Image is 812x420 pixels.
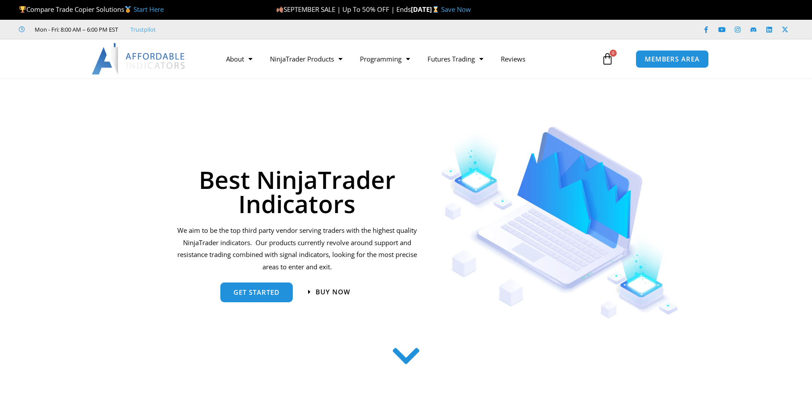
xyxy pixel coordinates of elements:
[432,6,439,13] img: ⌛
[261,49,351,69] a: NinjaTrader Products
[411,5,441,14] strong: [DATE]
[645,56,700,62] span: MEMBERS AREA
[125,6,131,13] img: 🥇
[610,50,617,57] span: 0
[92,43,186,75] img: LogoAI | Affordable Indicators – NinjaTrader
[32,24,118,35] span: Mon - Fri: 8:00 AM – 6:00 PM EST
[133,5,164,14] a: Start Here
[19,6,26,13] img: 🏆
[419,49,492,69] a: Futures Trading
[441,127,679,319] img: Indicators 1 | Affordable Indicators – NinjaTrader
[176,224,418,273] p: We aim to be the top third party vendor serving traders with the highest quality NinjaTrader indi...
[277,6,283,13] img: 🍂
[492,49,534,69] a: Reviews
[130,24,156,35] a: Trustpilot
[217,49,261,69] a: About
[308,289,350,295] a: Buy now
[19,5,164,14] span: Compare Trade Copier Solutions
[234,289,280,296] span: get started
[176,167,418,216] h1: Best NinjaTrader Indicators
[441,5,471,14] a: Save Now
[276,5,411,14] span: SEPTEMBER SALE | Up To 50% OFF | Ends
[636,50,709,68] a: MEMBERS AREA
[588,46,627,72] a: 0
[217,49,599,69] nav: Menu
[316,289,350,295] span: Buy now
[351,49,419,69] a: Programming
[220,282,293,302] a: get started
